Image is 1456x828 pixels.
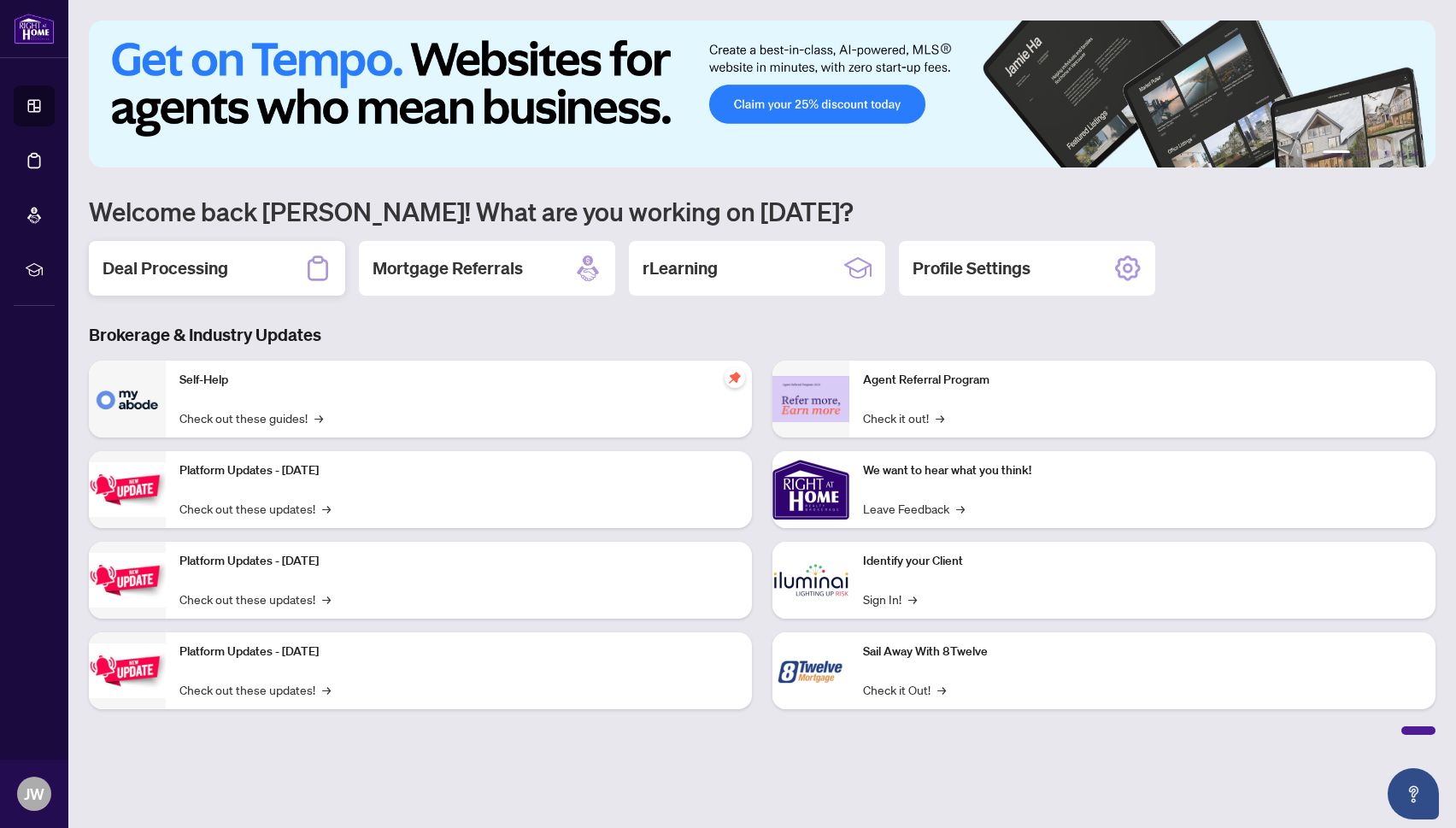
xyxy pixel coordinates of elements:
h2: Profile Settings [913,256,1030,280]
button: 1 [1323,150,1350,157]
img: Platform Updates - June 23, 2025 [89,643,166,697]
button: 6 [1412,150,1418,157]
button: 3 [1371,150,1377,157]
span: → [956,499,965,518]
p: Platform Updates - [DATE] [179,643,738,661]
img: Identify your Client [772,542,849,619]
p: Self-Help [179,371,738,390]
h1: Welcome back [PERSON_NAME]! What are you working on [DATE]? [89,195,1435,227]
span: → [314,408,323,427]
span: → [322,499,331,518]
img: logo [14,13,55,44]
button: Open asap [1388,768,1439,819]
a: Check out these updates!→ [179,499,331,518]
span: → [322,680,331,699]
button: 5 [1398,150,1405,157]
p: Platform Updates - [DATE] [179,461,738,480]
p: Agent Referral Program [863,371,1422,390]
h2: Mortgage Referrals [373,256,523,280]
h2: rLearning [643,256,718,280]
span: → [908,590,917,608]
h2: Deal Processing [103,256,228,280]
span: → [322,590,331,608]
span: → [937,680,946,699]
span: JW [24,782,44,806]
a: Check it out!→ [863,408,944,427]
a: Leave Feedback→ [863,499,965,518]
span: pushpin [725,367,745,388]
p: Sail Away With 8Twelve [863,643,1422,661]
img: Slide 0 [89,21,1435,167]
a: Sign In!→ [863,590,917,608]
img: Platform Updates - July 21, 2025 [89,462,166,516]
a: Check out these updates!→ [179,680,331,699]
img: Self-Help [89,361,166,437]
a: Check out these guides!→ [179,408,323,427]
button: 2 [1357,150,1364,157]
a: Check out these updates!→ [179,590,331,608]
p: We want to hear what you think! [863,461,1422,480]
img: We want to hear what you think! [772,451,849,528]
img: Agent Referral Program [772,376,849,423]
a: Check it Out!→ [863,680,946,699]
img: Sail Away With 8Twelve [772,632,849,709]
p: Platform Updates - [DATE] [179,552,738,571]
button: 4 [1384,150,1391,157]
h3: Brokerage & Industry Updates [89,323,1435,347]
img: Platform Updates - July 8, 2025 [89,553,166,607]
p: Identify your Client [863,552,1422,571]
span: → [936,408,944,427]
